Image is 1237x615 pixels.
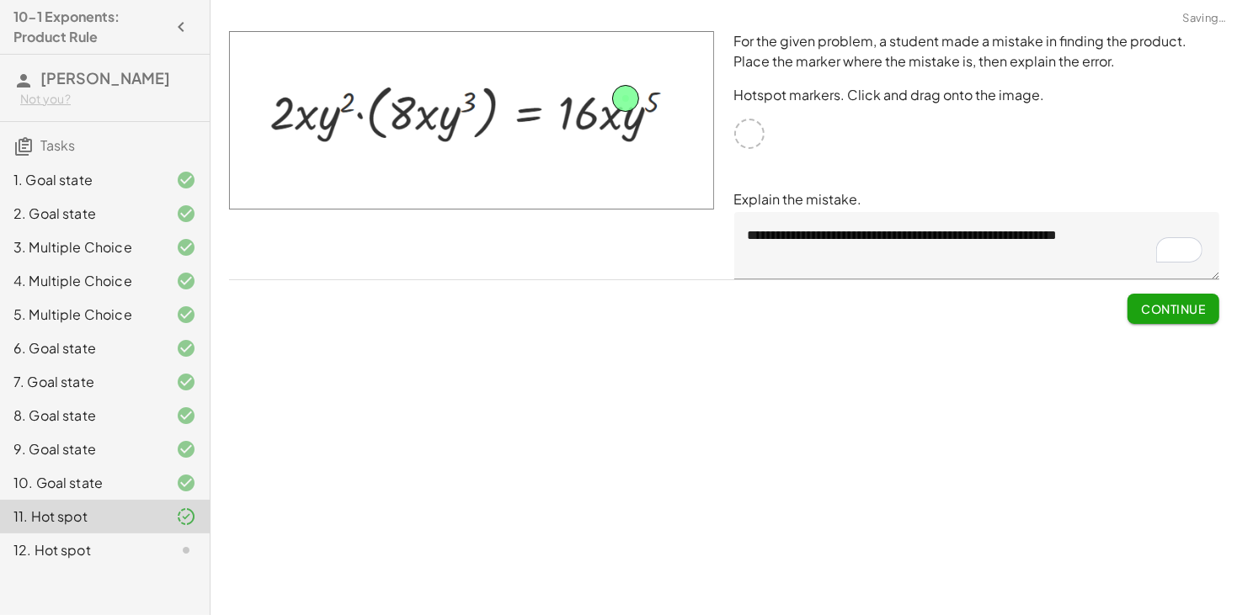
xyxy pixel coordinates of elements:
p: For the given problem, a student made a mistake in finding the product. Place the marker where th... [734,31,1219,72]
i: Task finished and correct. [176,473,196,493]
textarea: To enrich screen reader interactions, please activate Accessibility in Grammarly extension settings [734,212,1219,279]
i: Task finished and correct. [176,338,196,358]
div: 1. Goal state [13,170,149,190]
div: 5. Multiple Choice [13,305,149,325]
p: Hotspot markers. Click and drag onto the image. [734,85,1219,105]
i: Task finished and correct. [176,237,196,257]
i: Task finished and correct. [176,170,196,190]
i: Task finished and part of it marked as correct. [176,506,196,527]
span: Tasks [40,136,75,154]
span: Continue [1141,301,1205,316]
span: [PERSON_NAME] [40,68,170,87]
i: Task finished and correct. [176,204,196,224]
button: Continue [1128,294,1218,324]
span: Saving… [1182,10,1227,27]
div: 7. Goal state [13,372,149,392]
div: 2. Goal state [13,204,149,224]
i: Task finished and correct. [176,439,196,459]
i: Task finished and correct. [176,372,196,392]
div: 6. Goal state [13,338,149,358]
div: 3. Multiple Choice [13,237,149,257]
p: Explain the mistake. [734,189,1219,209]
div: Not you? [20,91,196,108]
i: Task finished and correct. [176,305,196,325]
i: Task finished and correct. [176,406,196,426]
div: 8. Goal state [13,406,149,426]
i: Task finished and correct. [176,271,196,291]
i: Task not started. [176,540,196,560]
div: 12. Hot spot [13,540,149,560]
div: 11. Hot spot [13,506,149,527]
div: 4. Multiple Choice [13,271,149,291]
div: 9. Goal state [13,439,149,459]
img: b42f739e0bd79d23067a90d0ea4ccfd2288159baac1bcee117f9be6b6edde5c4.png [229,31,714,209]
div: 10. Goal state [13,473,149,493]
h4: 10-1 Exponents: Product Rule [13,7,166,47]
